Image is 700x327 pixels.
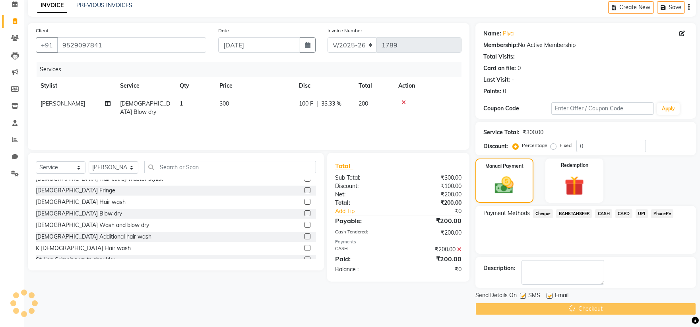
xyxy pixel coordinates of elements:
[398,199,467,207] div: ₹200.00
[561,162,588,169] label: Redemption
[36,233,151,241] div: [DEMOGRAPHIC_DATA] Additional hair wash
[329,254,398,264] div: Paid:
[215,77,294,95] th: Price
[329,190,398,199] div: Net:
[329,265,398,274] div: Balance :
[560,142,572,149] label: Fixed
[329,245,398,254] div: CASH
[523,128,543,137] div: ₹300.00
[398,174,467,182] div: ₹300.00
[483,76,510,84] div: Last Visit:
[522,142,547,149] label: Percentage
[483,41,688,49] div: No Active Membership
[329,207,410,215] a: Add Tip
[218,27,229,34] label: Date
[485,163,524,170] label: Manual Payment
[483,104,552,113] div: Coupon Code
[475,291,517,301] span: Send Details On
[36,198,126,206] div: [DEMOGRAPHIC_DATA] Hair wash
[37,62,467,77] div: Services
[398,245,467,254] div: ₹200.00
[608,1,654,14] button: Create New
[359,100,368,107] span: 200
[335,239,461,245] div: Payments
[115,77,175,95] th: Service
[398,190,467,199] div: ₹200.00
[483,128,520,137] div: Service Total:
[36,186,115,195] div: [DEMOGRAPHIC_DATA] Fringe
[294,77,354,95] th: Disc
[518,64,521,72] div: 0
[483,53,515,61] div: Total Visits:
[595,209,612,218] span: CASH
[36,244,131,253] div: K [DEMOGRAPHIC_DATA] Hair wash
[175,77,215,95] th: Qty
[558,174,590,198] img: _gift.svg
[483,64,516,72] div: Card on file:
[657,1,685,14] button: Save
[489,174,520,196] img: _cash.svg
[483,29,501,38] div: Name:
[316,100,318,108] span: |
[180,100,183,107] span: 1
[512,76,514,84] div: -
[354,77,394,95] th: Total
[36,77,115,95] th: Stylist
[76,2,132,9] a: PREVIOUS INVOICES
[483,264,515,272] div: Description:
[57,37,206,53] input: Search by Name/Mobile/Email/Code
[555,291,568,301] span: Email
[299,100,313,108] span: 100 F
[615,209,632,218] span: CARD
[329,229,398,237] div: Cash Tendered:
[483,41,518,49] div: Membership:
[328,27,362,34] label: Invoice Number
[36,27,48,34] label: Client
[483,209,530,217] span: Payment Methods
[657,103,680,115] button: Apply
[551,102,654,115] input: Enter Offer / Coupon Code
[398,229,467,237] div: ₹200.00
[398,182,467,190] div: ₹100.00
[556,209,592,218] span: BANKTANSFER
[483,142,508,151] div: Discount:
[321,100,341,108] span: 33.33 %
[335,162,353,170] span: Total
[36,221,149,229] div: [DEMOGRAPHIC_DATA] Wash and blow dry
[394,77,461,95] th: Action
[533,209,553,218] span: Cheque
[483,87,501,96] div: Points:
[329,174,398,182] div: Sub Total:
[41,100,85,107] span: [PERSON_NAME]
[329,182,398,190] div: Discount:
[36,256,115,264] div: Styling Crimping up to shoulder
[120,100,170,116] span: [DEMOGRAPHIC_DATA] Blow dry
[503,29,514,38] a: Piya
[219,100,229,107] span: 300
[528,291,540,301] span: SMS
[651,209,674,218] span: PhonePe
[398,265,467,274] div: ₹0
[398,254,467,264] div: ₹200.00
[398,216,467,225] div: ₹200.00
[329,216,398,225] div: Payable:
[329,199,398,207] div: Total:
[636,209,648,218] span: UPI
[410,207,467,215] div: ₹0
[36,37,58,53] button: +91
[36,210,122,218] div: [DEMOGRAPHIC_DATA] Blow dry
[144,161,316,173] input: Search or Scan
[503,87,506,96] div: 0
